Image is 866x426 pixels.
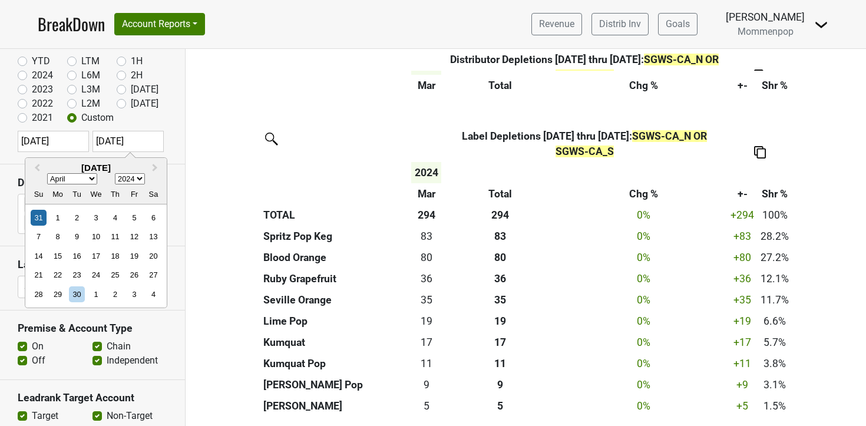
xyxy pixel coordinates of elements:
[126,248,142,264] div: Choose Friday, April 19th, 2024
[411,353,441,374] td: 11.249
[50,248,66,264] div: Choose Monday, April 15th, 2024
[731,292,755,308] div: +35
[559,70,728,91] th: &nbsp;: activate to sort column ascending
[81,82,100,97] label: L3M
[261,332,412,353] th: Kumquat
[559,353,728,374] td: 0 %
[50,229,66,245] div: Choose Monday, April 8th, 2024
[261,226,412,247] th: Spritz Pop Keg
[758,75,792,96] th: Shr %
[758,162,792,183] th: &nbsp;: activate to sort column ascending
[88,210,104,226] div: Choose Wednesday, April 3rd, 2024
[758,374,792,395] td: 3.1%
[261,70,412,91] th: &nbsp;: activate to sort column ascending
[81,97,100,111] label: L2M
[31,186,47,202] div: Sunday
[731,271,755,286] div: +36
[559,268,728,289] td: 0 %
[107,286,123,302] div: Choose Thursday, May 2nd, 2024
[81,111,114,125] label: Custom
[69,267,85,283] div: Choose Tuesday, April 23rd, 2024
[146,186,161,202] div: Saturday
[81,68,100,82] label: L6M
[559,162,728,183] th: &nbsp;: activate to sort column ascending
[758,353,792,374] td: 3.8%
[146,248,161,264] div: Choose Saturday, April 20th, 2024
[32,54,50,68] label: YTD
[758,311,792,332] td: 6.6%
[69,229,85,245] div: Choose Tuesday, April 9th, 2024
[69,186,85,202] div: Tuesday
[126,229,142,245] div: Choose Friday, April 12th, 2024
[146,210,161,226] div: Choose Saturday, April 6th, 2024
[18,177,67,189] h3: Distributor
[731,313,755,329] div: +19
[411,204,441,226] th: 294
[758,183,792,204] th: Shr %
[126,186,142,202] div: Friday
[131,54,143,68] label: 1H
[731,398,755,414] div: +5
[441,395,559,417] th: 4.500
[738,26,794,37] span: Mommenpop
[131,82,158,97] label: [DATE]
[69,210,85,226] div: Choose Tuesday, April 2nd, 2024
[147,159,166,178] button: Next Month
[38,12,105,37] a: BreakDown
[107,339,131,354] label: Chain
[444,271,556,286] div: 36
[726,9,805,25] div: [PERSON_NAME]
[88,267,104,283] div: Choose Wednesday, April 24th, 2024
[411,374,441,395] td: 9.25
[441,374,559,395] th: 9.250
[758,226,792,247] td: 28.2%
[731,356,755,371] div: +11
[441,49,728,85] th: Distributor Depletions [DATE] thru [DATE] :
[32,339,44,354] label: On
[441,204,559,226] th: 294
[126,267,142,283] div: Choose Friday, April 26th, 2024
[18,322,167,335] h3: Premise & Account Type
[32,82,53,97] label: 2023
[27,159,45,178] button: Previous Month
[411,70,441,91] th: 2024: activate to sort column ascending
[591,13,649,35] a: Distrib Inv
[107,186,123,202] div: Thursday
[29,208,163,303] div: Month April, 2024
[731,335,755,350] div: +17
[728,162,758,183] th: &nbsp;: activate to sort column ascending
[441,162,559,183] th: &nbsp;: activate to sort column ascending
[414,229,439,244] div: 83
[444,335,556,350] div: 17
[24,197,74,212] div: SGWS-CA_N
[758,70,792,91] th: &nbsp;: activate to sort column ascending
[559,247,728,268] td: 0 %
[88,229,104,245] div: Choose Wednesday, April 10th, 2024
[559,311,728,332] td: 0 %
[556,130,708,157] span: SGWS-CA_N OR SGWS-CA_S
[731,377,755,392] div: +9
[414,271,439,286] div: 36
[754,146,766,158] img: Copy to clipboard
[261,395,412,417] th: [PERSON_NAME]
[444,377,556,392] div: 9
[31,210,47,226] div: Choose Sunday, March 31st, 2024
[261,374,412,395] th: [PERSON_NAME] Pop
[444,292,556,308] div: 35
[69,248,85,264] div: Choose Tuesday, April 16th, 2024
[69,286,85,302] div: Choose Tuesday, April 30th, 2024
[731,229,755,244] div: +83
[728,75,758,96] th: +-
[146,286,161,302] div: Choose Saturday, May 4th, 2024
[126,210,142,226] div: Choose Friday, April 5th, 2024
[18,259,44,271] h3: Label
[758,204,792,226] td: 100%
[107,409,153,423] label: Non-Target
[92,131,164,152] input: YYYY-MM-DD
[32,68,53,82] label: 2024
[658,13,698,35] a: Goals
[559,183,728,204] th: Chg %
[414,398,439,414] div: 5
[31,229,47,245] div: Choose Sunday, April 7th, 2024
[414,377,439,392] div: 9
